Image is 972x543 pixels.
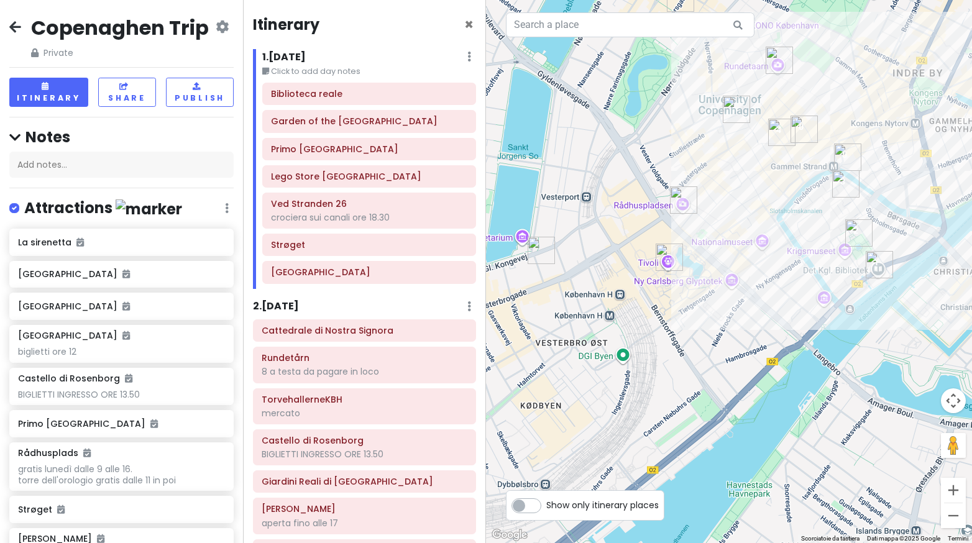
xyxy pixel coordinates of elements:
[827,165,864,203] div: Primo palazzo di Christiansborg
[262,449,467,460] div: BIGLIETTI INGRESSO ORE 13.50
[98,78,156,107] button: Share
[718,91,755,128] div: Cattedrale di Nostra Signora
[76,238,84,247] i: Added to itinerary
[83,449,91,457] i: Added to itinerary
[786,111,823,148] div: Strøget
[116,199,182,219] img: marker
[18,346,224,357] div: biglietti ore 12
[523,232,560,269] div: Sankt Jørgens Allé 8
[271,116,467,127] h6: Garden of the Royal Library
[271,198,467,209] h6: Ved Stranden 26
[262,503,467,514] h6: Frederiks Kirke
[941,433,966,458] button: Trascina Pegman sulla mappa per aprire Street View
[9,152,234,178] div: Add notes...
[948,535,968,542] a: Termini (si apre in una nuova scheda)
[31,46,209,60] span: Private
[253,300,299,313] h6: 2 . [DATE]
[166,78,234,107] button: Publish
[941,388,966,413] button: Controlli di visualizzazione della mappa
[9,127,234,147] h4: Notes
[546,498,659,512] span: Show only itinerary places
[489,527,530,543] a: Visualizza questa zona in Google Maps (in una nuova finestra)
[150,419,158,428] i: Added to itinerary
[271,212,467,223] div: crociera sui canali ore 18.30
[262,435,467,446] h6: Castello di Rosenborg
[840,214,878,252] div: Garden of the Royal Library
[9,78,88,107] button: Itinerary
[861,246,898,283] div: Biblioteca reale
[18,447,91,459] h6: Rådhusplads
[18,301,224,312] h6: [GEOGRAPHIC_DATA]
[506,12,754,37] input: Search a place
[464,17,474,32] button: Close
[97,534,104,543] i: Added to itinerary
[801,534,860,543] button: Scorciatoie da tastiera
[18,389,224,400] div: BIGLIETTI INGRESSO ORE 13.50
[18,237,224,248] h6: La sirenetta
[262,352,467,363] h6: Rundetårn
[271,171,467,182] h6: Lego Store Copenhagen
[24,198,182,219] h4: Attractions
[464,14,474,35] span: Close itinerary
[253,15,319,34] h4: Itinerary
[262,518,467,529] div: aperta fino alle 17
[262,51,306,64] h6: 1 . [DATE]
[941,478,966,503] button: Zoom avanti
[18,463,224,486] div: gratis lunedì dalle 9 alle 16. torre dell'orologio gratis dalle 11 in poi
[125,374,132,383] i: Added to itinerary
[18,418,224,429] h6: Primo [GEOGRAPHIC_DATA]
[867,535,940,542] span: Dati mappa ©2025 Google
[262,394,467,405] h6: TorvehallerneKBH
[18,504,224,515] h6: Strøget
[122,270,130,278] i: Added to itinerary
[57,505,65,514] i: Added to itinerary
[18,330,130,341] h6: [GEOGRAPHIC_DATA]
[271,144,467,155] h6: Primo palazzo di Christiansborg
[262,65,476,78] small: Click to add day notes
[262,476,467,487] h6: Giardini Reali di Copenaghen
[651,239,688,276] div: Giardini di Tivoli
[122,331,130,340] i: Added to itinerary
[665,181,702,219] div: Rådhusplads
[763,114,800,151] div: Lego Store Copenhagen
[271,88,467,99] h6: Biblioteca reale
[829,139,866,176] div: Ved Stranden 26
[262,325,467,336] h6: Cattedrale di Nostra Signora
[18,373,132,384] h6: Castello di Rosenborg
[761,42,798,79] div: Rundetårn
[941,503,966,528] button: Zoom indietro
[18,268,224,280] h6: [GEOGRAPHIC_DATA]
[489,527,530,543] img: Google
[262,408,467,419] div: mercato
[262,366,467,377] div: 8 a testa da pagare in loco
[122,302,130,311] i: Added to itinerary
[271,239,467,250] h6: Strøget
[271,267,467,278] h6: Nyhavn
[31,15,209,41] h2: Copenaghen Trip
